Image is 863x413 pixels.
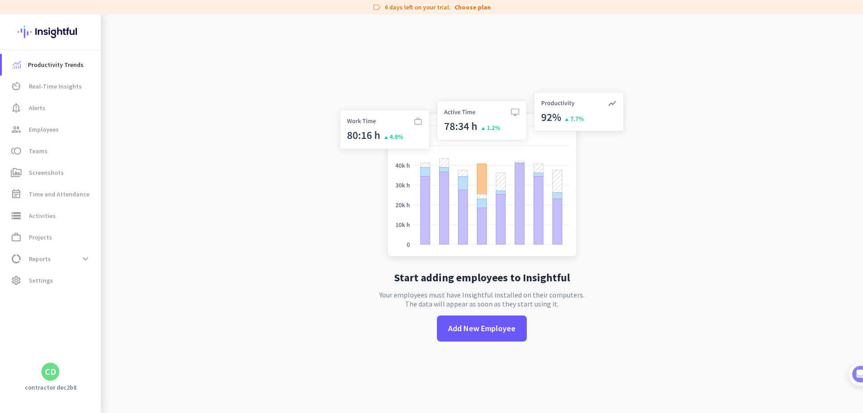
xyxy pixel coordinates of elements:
a: storageActivities [2,205,101,226]
i: settings [11,275,22,286]
i: work_outline [11,232,22,243]
button: Add New Employee [437,315,527,342]
span: Productivity Trends [28,59,84,70]
span: Projects [29,232,52,243]
span: Settings [29,275,53,286]
i: label [372,3,381,12]
i: toll [11,146,22,156]
a: notification_importantAlerts [2,97,101,119]
a: work_outlineProjects [2,226,101,248]
a: data_usageReportsexpand_more [2,248,101,270]
a: perm_mediaScreenshots [2,162,101,183]
img: menu-item [13,61,21,69]
span: Alerts [29,102,45,113]
a: menu-itemProductivity Trends [2,54,101,75]
span: Time and Attendance [29,189,89,200]
a: av_timerReal-Time Insights [2,75,101,97]
button: expand_more [77,251,93,267]
span: Real-Time Insights [29,81,82,92]
a: tollTeams [2,140,101,162]
a: settingsSettings [2,270,101,291]
a: Choose plan [454,3,491,12]
img: Insightful logo [18,14,83,49]
p: Your employees must have Insightful installed on their computers. The data will appear as soon as... [379,290,584,308]
span: Teams [29,146,48,156]
i: storage [11,210,22,221]
a: event_noteTime and Attendance [2,183,101,205]
span: Activities [29,210,56,221]
i: perm_media [11,167,22,178]
span: Employees [29,124,59,135]
i: data_usage [11,253,22,264]
span: Add New Employee [448,323,516,334]
span: Reports [29,253,51,264]
a: groupEmployees [2,119,101,140]
h2: Start adding employees to Insightful [394,272,570,283]
i: av_timer [11,81,22,92]
i: group [11,124,22,135]
div: CD [45,367,56,376]
span: Screenshots [29,167,64,178]
i: event_note [11,189,22,200]
img: no-search-results [333,86,631,265]
i: notification_important [11,102,22,113]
